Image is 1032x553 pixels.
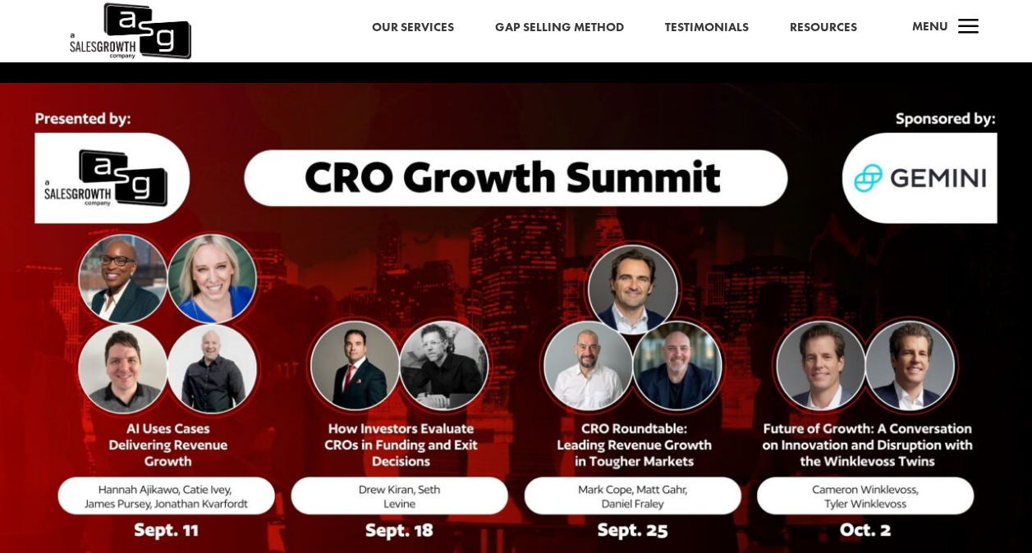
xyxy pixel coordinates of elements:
a: Our Services [372,17,454,39]
a: Resources [790,17,857,39]
span: a [952,11,985,44]
a: Testimonials [665,17,749,39]
a: Gap Selling Method [495,17,624,39]
span: Menu [912,18,948,34]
